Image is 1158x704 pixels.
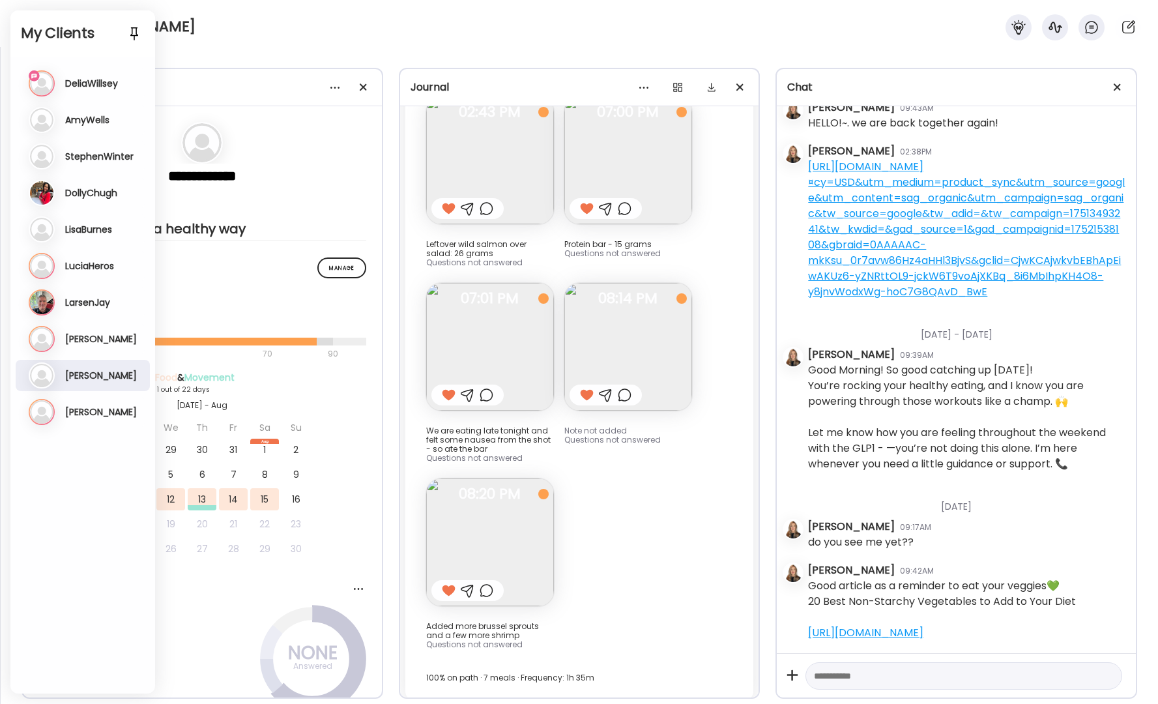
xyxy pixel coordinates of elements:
[282,417,310,439] div: Su
[426,293,554,304] span: 07:01 PM
[784,101,802,119] img: avatars%2FC7qqOxmwlCb4p938VsoDHlkq1VT2
[250,538,279,560] div: 29
[156,439,185,461] div: 29
[900,565,934,577] div: 09:42AM
[808,362,1125,472] div: Good Morning! So good catching up [DATE]! You’re rocking your healthy eating, and I know you are ...
[188,488,216,510] div: 13
[426,283,554,411] img: images%2FIrNJUawwUnOTYYdIvOBtlFt5cGu2%2FTq9PP4WGbhRvPZDHAFx3%2F47P0qOz5EVEB2HO5dGIs_240
[188,417,216,439] div: Th
[65,333,137,345] h3: [PERSON_NAME]
[564,240,692,249] div: Protein bar - 15 grams
[156,417,185,439] div: We
[411,80,749,95] div: Journal
[808,115,998,131] div: HELLO!~. we are back together again!
[808,519,895,535] div: [PERSON_NAME]
[784,145,802,163] img: avatars%2FC7qqOxmwlCb4p938VsoDHlkq1VT2
[900,146,932,158] div: 02:38PM
[326,346,340,362] div: 90
[188,463,216,486] div: 6
[426,488,554,500] span: 08:20 PM
[38,221,366,237] div: Reduce weight in a healthy way
[219,538,248,560] div: 28
[250,463,279,486] div: 8
[38,205,366,221] div: Goal is to
[808,535,914,550] div: do you see me yet??
[33,80,371,95] div: Profile
[808,563,895,578] div: [PERSON_NAME]
[282,513,310,535] div: 23
[900,102,934,114] div: 09:43AM
[156,463,185,486] div: 5
[282,538,310,560] div: 30
[38,346,324,362] div: 70
[426,96,554,224] img: images%2FIrNJUawwUnOTYYdIvOBtlFt5cGu2%2F2bDB8qB0b4ddPtTOhs8w%2FSOxpGVlIgINAkSZrmqUQ_240
[219,439,248,461] div: 31
[184,371,235,384] span: Movement
[65,406,137,418] h3: [PERSON_NAME]
[219,463,248,486] div: 7
[250,417,279,439] div: Sa
[426,106,554,118] span: 02:43 PM
[65,114,109,126] h3: AmyWells
[426,639,523,650] span: Questions not answered
[93,371,311,385] div: Days tracked: &
[188,538,216,560] div: 27
[564,248,661,259] span: Questions not answered
[188,513,216,535] div: 20
[808,100,895,115] div: [PERSON_NAME]
[900,521,931,533] div: 09:17AM
[219,417,248,439] div: Fr
[219,488,248,510] div: 14
[282,488,310,510] div: 16
[564,96,692,224] img: images%2FIrNJUawwUnOTYYdIvOBtlFt5cGu2%2FAwwDHWOZyOkXdvwdpPcP%2FasJw6e5Ow6luIeJyirho_240
[38,317,366,332] div: 85%
[317,257,366,278] div: Manage
[65,224,112,235] h3: LisaBurnes
[250,439,279,461] div: 1
[156,488,185,510] div: 12
[155,371,177,384] span: Food
[280,658,345,674] div: Answered
[156,538,185,560] div: 26
[280,645,345,661] div: NONE
[250,439,279,444] div: Aug
[564,434,661,445] span: Questions not answered
[65,297,110,308] h3: LarsenJay
[564,293,692,304] span: 08:14 PM
[282,463,310,486] div: 9
[426,622,554,640] div: Added more brussel sprouts and a few more shrimp
[808,159,1125,299] a: [URL][DOMAIN_NAME]¤cy=USD&utm_medium=product_sync&utm_source=google&utm_content=sag_organic&utm_c...
[188,439,216,461] div: 30
[564,283,692,411] img: images%2FIrNJUawwUnOTYYdIvOBtlFt5cGu2%2FU4xrae1nZLcO4ffrK7O4%2FYbCtuVlLmvHkDt70te56_240
[426,240,554,258] div: Leftover wild salmon over salad: 26 grams
[65,151,134,162] h3: StephenWinter
[426,426,554,454] div: We are eating late tonight and felt some nausea from the shot - so ate the bar
[21,23,145,43] h2: My Clients
[426,478,554,606] img: images%2FIrNJUawwUnOTYYdIvOBtlFt5cGu2%2FzAZN6PKyojzrvCJzL7to%2FTulAAeN3rvNQAXPP4JkL_240
[219,513,248,535] div: 21
[787,80,1125,95] div: Chat
[426,670,733,686] div: 100% on path · 7 meals · Frequency: 1h 35m
[250,513,279,535] div: 22
[784,348,802,366] img: avatars%2FC7qqOxmwlCb4p938VsoDHlkq1VT2
[65,370,137,381] h3: [PERSON_NAME]
[156,513,185,535] div: 19
[808,625,923,640] a: [URL][DOMAIN_NAME]
[38,257,366,277] h2: Insights
[808,312,1125,347] div: [DATE] - [DATE]
[182,123,222,162] img: bg-avatar-default.svg
[38,298,366,312] div: On path meals
[808,578,1076,641] div: Good article as a reminder to eat your veggies💚 20 Best Non-Starchy Vegetables to Add to Your Diet
[808,347,895,362] div: [PERSON_NAME]
[564,106,692,118] span: 07:00 PM
[784,520,802,538] img: avatars%2FC7qqOxmwlCb4p938VsoDHlkq1VT2
[65,78,118,89] h3: DeliaWillsey
[564,425,627,436] span: Note not added
[900,349,934,361] div: 09:39AM
[65,260,114,272] h3: LuciaHeros
[426,452,523,463] span: Questions not answered
[38,581,366,594] div: Why did I eat?
[808,143,895,159] div: [PERSON_NAME]
[65,187,117,199] h3: DollyChugh
[808,484,1125,519] div: [DATE]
